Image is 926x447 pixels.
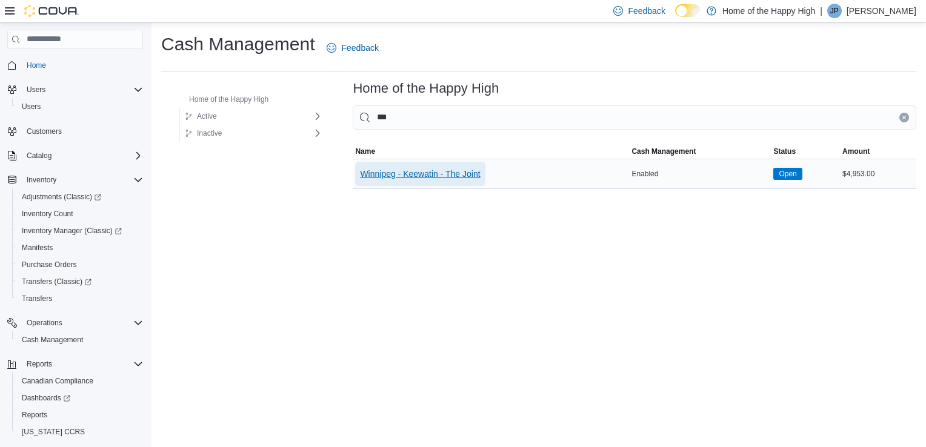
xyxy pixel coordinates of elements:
[17,99,45,114] a: Users
[840,167,916,181] div: $4,953.00
[22,316,67,330] button: Operations
[355,162,485,186] button: Winnipeg - Keewatin - The Joint
[27,359,52,369] span: Reports
[341,42,378,54] span: Feedback
[2,171,148,188] button: Inventory
[12,273,148,290] a: Transfers (Classic)
[17,240,58,255] a: Manifests
[17,291,143,306] span: Transfers
[17,374,98,388] a: Canadian Compliance
[172,92,273,107] button: Home of the Happy High
[12,331,148,348] button: Cash Management
[180,109,222,124] button: Active
[22,277,92,286] span: Transfers (Classic)
[17,333,143,347] span: Cash Management
[22,357,57,371] button: Reports
[17,274,143,289] span: Transfers (Classic)
[12,290,148,307] button: Transfers
[12,98,148,115] button: Users
[17,257,143,272] span: Purchase Orders
[22,357,143,371] span: Reports
[17,291,57,306] a: Transfers
[17,190,143,204] span: Adjustments (Classic)
[17,223,127,238] a: Inventory Manager (Classic)
[17,257,82,272] a: Purchase Orders
[353,105,916,130] input: This is a search bar. As you type, the results lower in the page will automatically filter.
[22,124,67,139] a: Customers
[2,147,148,164] button: Catalog
[12,205,148,222] button: Inventory Count
[17,408,143,422] span: Reports
[17,190,106,204] a: Adjustments (Classic)
[2,122,148,140] button: Customers
[17,223,143,238] span: Inventory Manager (Classic)
[22,58,51,73] a: Home
[22,102,41,111] span: Users
[27,175,56,185] span: Inventory
[17,274,96,289] a: Transfers (Classic)
[24,5,79,17] img: Cova
[360,168,480,180] span: Winnipeg - Keewatin - The Joint
[773,147,796,156] span: Status
[12,256,148,273] button: Purchase Orders
[22,335,83,345] span: Cash Management
[17,391,75,405] a: Dashboards
[22,243,53,253] span: Manifests
[22,58,143,73] span: Home
[629,144,771,159] button: Cash Management
[22,226,122,236] span: Inventory Manager (Classic)
[17,391,143,405] span: Dashboards
[180,126,227,141] button: Inactive
[353,144,629,159] button: Name
[22,192,101,202] span: Adjustments (Classic)
[27,61,46,70] span: Home
[22,148,56,163] button: Catalog
[675,4,701,17] input: Dark Mode
[899,113,909,122] button: Clear input
[12,239,148,256] button: Manifests
[22,410,47,420] span: Reports
[161,32,315,56] h1: Cash Management
[12,372,148,389] button: Canadian Compliance
[353,81,499,96] h3: Home of the Happy High
[22,294,52,303] span: Transfers
[722,4,815,18] p: Home of the Happy High
[17,425,90,439] a: [US_STATE] CCRS
[842,147,870,156] span: Amount
[22,427,85,437] span: [US_STATE] CCRS
[17,207,78,221] a: Inventory Count
[27,318,62,328] span: Operations
[22,209,73,219] span: Inventory Count
[22,124,143,139] span: Customers
[827,4,842,18] div: Jada Pommer
[631,147,696,156] span: Cash Management
[17,207,143,221] span: Inventory Count
[2,56,148,74] button: Home
[27,127,62,136] span: Customers
[12,423,148,440] button: [US_STATE] CCRS
[22,316,143,330] span: Operations
[17,240,143,255] span: Manifests
[27,151,52,161] span: Catalog
[17,374,143,388] span: Canadian Compliance
[197,111,217,121] span: Active
[27,85,45,94] span: Users
[2,314,148,331] button: Operations
[773,168,802,180] span: Open
[22,82,143,97] span: Users
[830,4,839,18] span: JP
[17,408,52,422] a: Reports
[189,94,268,104] span: Home of the Happy High
[197,128,222,138] span: Inactive
[2,81,148,98] button: Users
[22,148,143,163] span: Catalog
[820,4,822,18] p: |
[17,99,143,114] span: Users
[12,406,148,423] button: Reports
[628,5,665,17] span: Feedback
[12,389,148,406] a: Dashboards
[22,173,143,187] span: Inventory
[771,144,840,159] button: Status
[22,173,61,187] button: Inventory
